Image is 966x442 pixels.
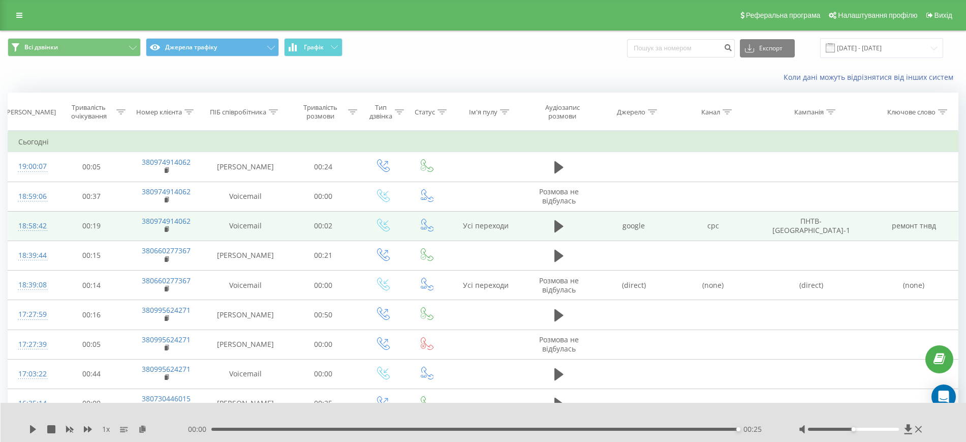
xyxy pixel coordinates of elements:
[204,330,287,359] td: [PERSON_NAME]
[55,241,128,270] td: 00:15
[55,182,128,211] td: 00:37
[5,108,56,116] div: [PERSON_NAME]
[287,211,360,241] td: 00:02
[142,305,191,315] a: 380995624271
[740,39,795,57] button: Експорт
[142,394,191,403] a: 380730446015
[18,187,45,207] div: 18:59:06
[18,216,45,236] div: 18:58:42
[55,271,128,300] td: 00:14
[594,211,673,241] td: google
[136,108,182,116] div: Номер клієнта
[539,335,579,353] span: Розмова не відбулась
[24,43,58,51] span: Всі дзвінки
[673,271,753,300] td: (none)
[533,103,592,121] div: Аудіозапис розмови
[448,271,524,300] td: Усі переходи
[55,152,128,182] td: 00:05
[204,152,287,182] td: [PERSON_NAME]
[287,389,360,418] td: 00:25
[55,330,128,359] td: 00:05
[539,276,579,294] span: Розмова не відбулась
[55,359,128,389] td: 00:44
[753,211,870,241] td: ПНТВ-[GEOGRAPHIC_DATA]-1
[701,108,720,116] div: Канал
[142,335,191,344] a: 380995624271
[284,38,342,56] button: Графік
[594,271,673,300] td: (direct)
[146,38,279,56] button: Джерела трафіку
[934,11,952,19] span: Вихід
[870,271,958,300] td: (none)
[55,300,128,330] td: 00:16
[142,216,191,226] a: 380974914062
[204,241,287,270] td: [PERSON_NAME]
[8,132,958,152] td: Сьогодні
[18,246,45,266] div: 18:39:44
[142,276,191,285] a: 380660277367
[55,211,128,241] td: 00:19
[102,424,110,434] span: 1 x
[142,187,191,196] a: 380974914062
[18,394,45,414] div: 16:35:14
[287,241,360,270] td: 00:21
[287,300,360,330] td: 00:50
[287,359,360,389] td: 00:00
[142,157,191,167] a: 380974914062
[673,211,753,241] td: cpc
[931,385,956,409] div: Open Intercom Messenger
[369,103,392,121] div: Тип дзвінка
[296,103,346,121] div: Тривалість розмови
[753,271,870,300] td: (direct)
[210,108,266,116] div: ПІБ співробітника
[204,300,287,330] td: [PERSON_NAME]
[794,108,824,116] div: Кампанія
[838,11,917,19] span: Налаштування профілю
[539,187,579,205] span: Розмова не відбулась
[852,427,856,431] div: Accessibility label
[627,39,735,57] input: Пошук за номером
[448,211,524,241] td: Усі переходи
[142,246,191,255] a: 380660277367
[55,389,128,418] td: 00:09
[64,103,114,121] div: Тривалість очікування
[870,211,958,241] td: ремонт тнвд
[469,108,497,116] div: Ім'я пулу
[204,211,287,241] td: Voicemail
[415,108,435,116] div: Статус
[18,305,45,325] div: 17:27:59
[204,182,287,211] td: Voicemail
[304,44,324,51] span: Графік
[18,275,45,295] div: 18:39:08
[18,364,45,384] div: 17:03:22
[736,427,740,431] div: Accessibility label
[287,271,360,300] td: 00:00
[287,182,360,211] td: 00:00
[8,38,141,56] button: Всі дзвінки
[142,364,191,374] a: 380995624271
[887,108,936,116] div: Ключове слово
[188,424,211,434] span: 00:00
[204,389,287,418] td: [PERSON_NAME]
[287,152,360,182] td: 00:24
[617,108,645,116] div: Джерело
[204,271,287,300] td: Voicemail
[18,335,45,355] div: 17:27:39
[743,424,762,434] span: 00:25
[784,72,958,82] a: Коли дані можуть відрізнятися вiд інших систем
[204,359,287,389] td: Voicemail
[18,157,45,176] div: 19:00:07
[287,330,360,359] td: 00:00
[746,11,821,19] span: Реферальна програма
